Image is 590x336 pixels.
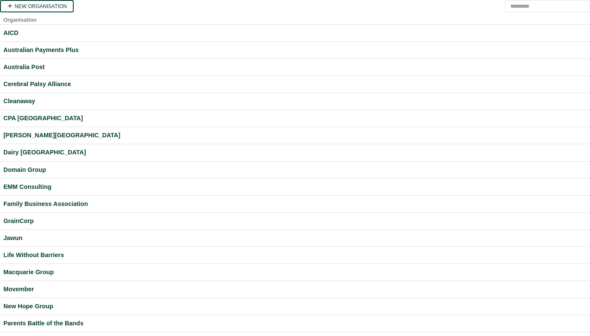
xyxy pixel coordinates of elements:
a: Australian Payments Plus [3,45,587,55]
a: CPA [GEOGRAPHIC_DATA] [3,113,587,123]
a: Macquarie Group [3,267,587,277]
a: New Hope Group [3,301,587,311]
a: EMM Consulting [3,182,587,192]
a: AICD [3,28,587,38]
a: Dairy [GEOGRAPHIC_DATA] [3,148,587,157]
a: Jawun [3,233,587,243]
a: [PERSON_NAME][GEOGRAPHIC_DATA] [3,130,587,140]
a: Movember [3,284,587,294]
a: Life Without Barriers [3,250,587,260]
a: Parents Battle of the Bands [3,319,587,328]
a: Domain Group [3,165,587,175]
a: Cerebral Palsy Alliance [3,79,587,89]
a: Family Business Association [3,199,587,209]
a: Australia Post [3,62,587,72]
a: Cleanaway [3,96,587,106]
a: GrainCorp [3,216,587,226]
